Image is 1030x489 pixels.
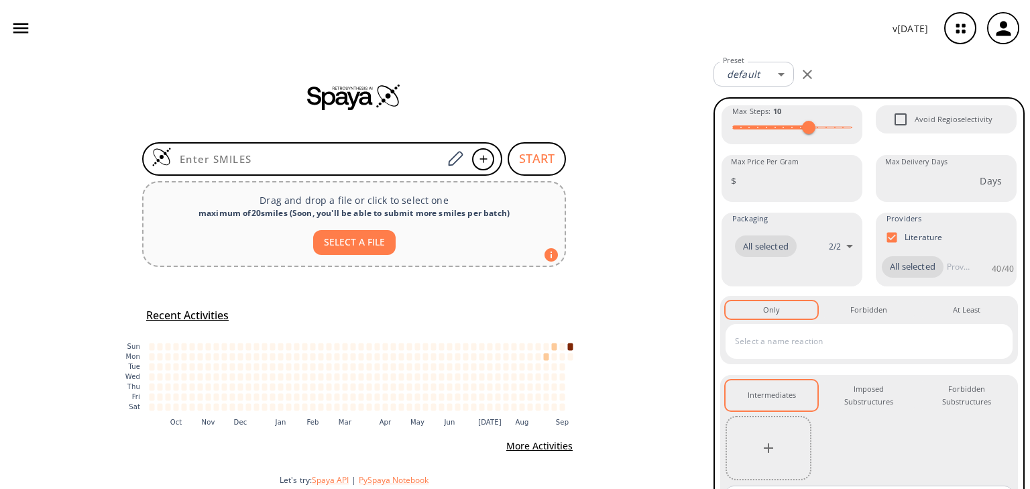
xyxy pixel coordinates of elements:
text: Sat [129,403,140,411]
h5: Recent Activities [146,309,229,323]
div: At Least [953,304,980,316]
span: | [349,474,359,486]
p: Days [980,174,1002,188]
button: SELECT A FILE [313,230,396,255]
div: maximum of 20 smiles ( Soon, you'll be able to submit more smiles per batch ) [154,207,554,219]
text: Thu [127,383,140,390]
button: Recent Activities [141,305,234,327]
button: Imposed Substructures [823,380,915,411]
span: Avoid Regioselectivity [886,105,915,133]
button: At Least [921,301,1013,319]
div: Intermediates [748,389,796,401]
input: Enter SMILES [172,152,443,166]
div: Forbidden [850,304,887,316]
g: cell [150,343,573,411]
text: May [410,419,424,426]
div: Imposed Substructures [834,383,904,408]
text: Aug [516,419,529,426]
span: Avoid Regioselectivity [915,113,992,125]
button: PySpaya Notebook [359,474,428,486]
button: Forbidden Substructures [921,380,1013,411]
span: Max Steps : [732,105,781,117]
strong: 10 [773,106,781,116]
text: Wed [125,373,140,380]
text: Sep [556,419,569,426]
img: Spaya logo [307,83,401,110]
text: Mon [125,353,140,360]
text: Dec [234,419,247,426]
p: 40 / 40 [992,263,1014,274]
text: Jan [275,419,286,426]
p: v [DATE] [893,21,928,36]
input: Provider name [943,256,973,278]
p: Literature [905,231,943,243]
button: START [508,142,566,176]
text: Fri [132,393,140,400]
div: Forbidden Substructures [931,383,1002,408]
div: Let's try: [280,474,703,486]
text: Mar [339,419,352,426]
span: All selected [735,240,797,254]
text: Oct [170,419,182,426]
text: Jun [443,419,455,426]
div: Only [763,304,780,316]
p: 2 / 2 [829,241,841,252]
span: Providers [886,213,921,225]
text: Feb [306,419,319,426]
span: All selected [882,260,943,274]
button: More Activities [501,434,578,459]
text: Apr [380,419,392,426]
text: Tue [127,363,140,370]
button: Forbidden [823,301,915,319]
span: Packaging [732,213,768,225]
em: default [727,68,760,80]
label: Preset [723,56,744,66]
label: Max Price Per Gram [731,157,799,167]
input: Select a name reaction [732,331,986,352]
text: Nov [202,419,215,426]
g: y-axis tick label [125,343,140,411]
g: x-axis tick label [170,419,569,426]
button: Only [726,301,817,319]
text: Sun [127,343,140,350]
p: Drag and drop a file or click to select one [154,193,554,207]
p: $ [731,174,736,188]
button: Intermediates [726,380,817,411]
img: Logo Spaya [152,147,172,167]
text: [DATE] [478,419,502,426]
button: Spaya API [312,474,349,486]
label: Max Delivery Days [885,157,948,167]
